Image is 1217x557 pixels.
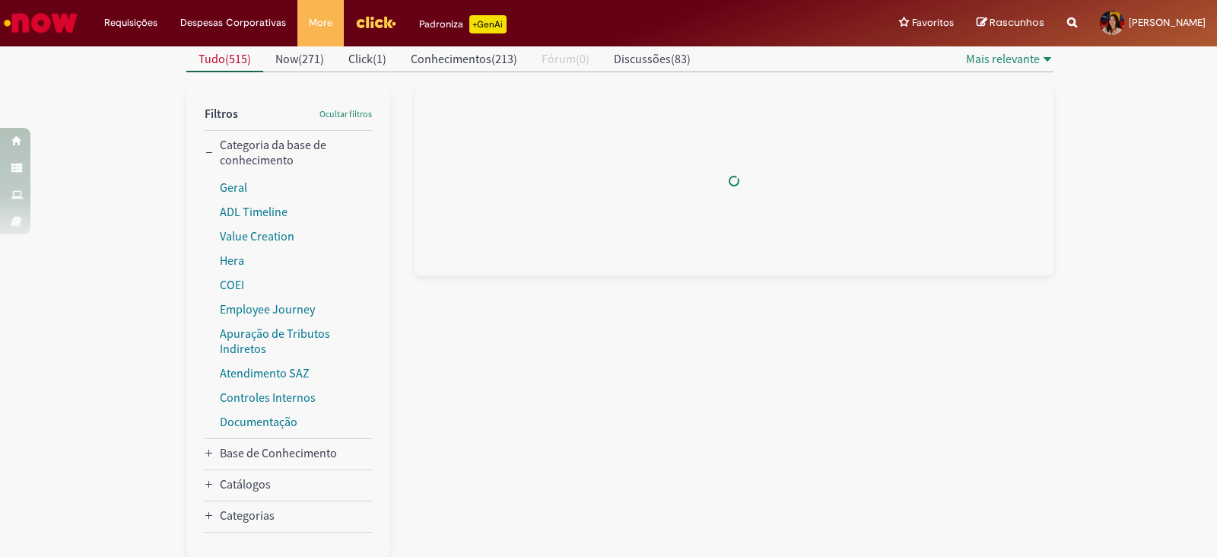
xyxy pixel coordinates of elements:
img: click_logo_yellow_360x200.png [355,11,396,33]
span: Favoritos [912,15,954,30]
span: More [309,15,332,30]
img: ServiceNow [2,8,80,38]
a: Rascunhos [977,16,1044,30]
span: Requisições [104,15,157,30]
span: [PERSON_NAME] [1129,16,1206,29]
div: Padroniza [419,15,507,33]
span: Rascunhos [990,15,1044,30]
p: +GenAi [469,15,507,33]
span: Despesas Corporativas [180,15,286,30]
